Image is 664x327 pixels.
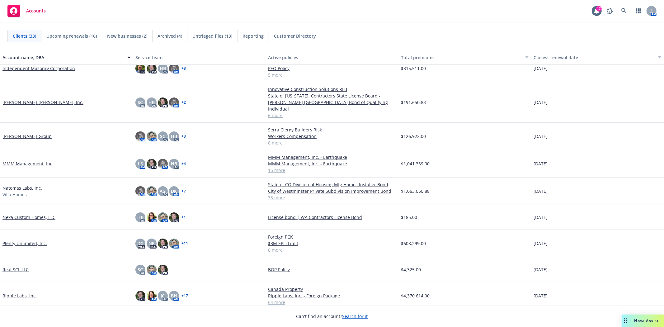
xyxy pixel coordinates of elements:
img: photo [158,239,168,249]
span: [DATE] [534,133,548,140]
span: $185.00 [401,214,417,220]
span: Upcoming renewals (16) [46,33,97,39]
span: HB [171,160,177,167]
span: $1,063,050.88 [401,188,430,194]
span: NP [148,240,155,247]
span: HB [137,214,144,220]
div: Closest renewal date [534,54,655,61]
span: DK [171,188,177,194]
a: Plenty Unlimited, Inc. [2,240,47,247]
span: [DATE] [534,214,548,220]
img: photo [169,212,179,222]
a: Search for it [342,313,368,319]
a: State of [US_STATE], Contractors State License Board - [PERSON_NAME] [GEOGRAPHIC_DATA] Bond of Qu... [268,92,396,112]
span: $126,922.00 [401,133,426,140]
span: [DATE] [534,266,548,273]
span: HB [171,133,177,140]
a: PEO Policy [268,65,396,72]
img: photo [158,212,168,222]
span: Customer Directory [274,33,316,39]
img: photo [147,159,157,169]
a: Canada Property [268,286,396,292]
span: [DATE] [534,240,548,247]
div: Total premiums [401,54,522,61]
a: BOP Policy [268,266,396,273]
span: Untriaged files (13) [192,33,232,39]
a: + 4 [181,162,186,166]
span: Villa Homes [2,191,27,198]
a: Serra Clergy Builders Risk [268,126,396,133]
a: MMM Management, Inc. - Earthquake [268,154,396,160]
span: $608,299.00 [401,240,426,247]
span: $4,370,614.00 [401,292,430,299]
img: photo [147,265,157,275]
img: photo [169,64,179,73]
div: Service team [135,54,263,61]
div: 17 [596,6,602,12]
a: Report a Bug [604,5,616,17]
span: AG [160,188,166,194]
button: Closest renewal date [531,50,664,65]
div: Active policies [268,54,396,61]
a: Nexa Custom Homes, LLC [2,214,55,220]
img: photo [158,97,168,107]
span: HB [160,65,166,72]
span: Can't find an account? [296,313,368,320]
span: [DATE] [534,188,548,194]
img: photo [158,159,168,169]
span: [DATE] [534,65,548,72]
span: [DATE] [534,99,548,106]
a: 8 more [268,140,396,146]
a: Innovative Construction Solutions RLB [268,86,396,92]
span: $191,650.83 [401,99,426,106]
button: Service team [133,50,266,65]
a: Workers Compensation [268,133,396,140]
a: City of Westminster Private Subdivision Improvement Bond [268,188,396,194]
span: LS [138,160,143,167]
span: [DATE] [534,160,548,167]
span: SC [160,133,165,140]
span: DG [137,240,144,247]
a: 6 more [268,112,396,119]
img: photo [135,131,145,141]
a: + 1 [181,216,186,219]
a: Natomas Labs, Inc. [2,185,42,191]
span: SC [138,99,143,106]
img: photo [147,212,157,222]
a: Search [618,5,630,17]
a: State of CO Division of Housing Mfg Homes Installer Bond [268,181,396,188]
span: JC [161,292,165,299]
a: Real SCL LLC [2,266,29,273]
a: Switch app [632,5,645,17]
img: photo [147,131,157,141]
a: MMM Management, Inc. - Earthquake [268,160,396,167]
a: $3M EPLI Limit [268,240,396,247]
a: 33 more [268,194,396,201]
div: Drag to move [622,315,629,327]
span: [DATE] [534,292,548,299]
span: Clients (33) [13,33,36,39]
span: Archived (4) [158,33,182,39]
img: photo [135,64,145,73]
a: + 17 [181,294,188,298]
a: Foreign PCK [268,234,396,240]
a: 64 more [268,299,396,306]
a: + 11 [181,242,188,245]
img: photo [135,291,145,301]
a: + 3 [181,135,186,138]
span: HB [148,99,155,106]
a: 15 more [268,167,396,173]
span: BH [171,292,177,299]
a: + 2 [181,101,186,104]
img: photo [147,186,157,196]
span: $315,511.00 [401,65,426,72]
a: [PERSON_NAME] [PERSON_NAME], Inc. [2,99,83,106]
